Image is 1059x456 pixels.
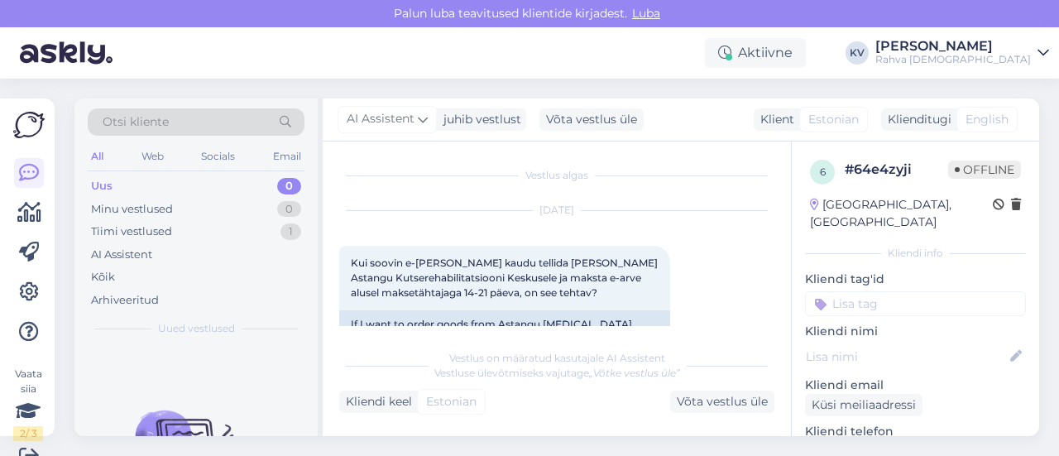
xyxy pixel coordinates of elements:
[966,111,1009,128] span: English
[91,178,113,194] div: Uus
[347,110,414,128] span: AI Assistent
[948,161,1021,179] span: Offline
[705,38,806,68] div: Aktiivne
[198,146,238,167] div: Socials
[845,160,948,180] div: # 64e4zyji
[808,111,859,128] span: Estonian
[426,393,477,410] span: Estonian
[339,393,412,410] div: Kliendi keel
[277,201,301,218] div: 0
[805,377,1026,394] p: Kliendi email
[91,247,152,263] div: AI Assistent
[88,146,107,167] div: All
[339,310,670,368] div: If I want to order goods from Astangu [MEDICAL_DATA] Centre via the e-shop and pay by e-invoice w...
[810,196,993,231] div: [GEOGRAPHIC_DATA], [GEOGRAPHIC_DATA]
[881,111,951,128] div: Klienditugi
[339,168,774,183] div: Vestlus algas
[91,292,159,309] div: Arhiveeritud
[875,40,1049,66] a: [PERSON_NAME]Rahva [DEMOGRAPHIC_DATA]
[589,367,680,379] i: „Võtke vestlus üle”
[846,41,869,65] div: KV
[805,271,1026,288] p: Kliendi tag'id
[627,6,665,21] span: Luba
[805,394,922,416] div: Küsi meiliaadressi
[158,321,235,336] span: Uued vestlused
[539,108,644,131] div: Võta vestlus üle
[91,201,173,218] div: Minu vestlused
[670,391,774,413] div: Võta vestlus üle
[277,178,301,194] div: 0
[91,269,115,286] div: Kõik
[13,426,43,441] div: 2 / 3
[805,291,1026,316] input: Lisa tag
[754,111,794,128] div: Klient
[449,352,665,364] span: Vestlus on määratud kasutajale AI Assistent
[434,367,680,379] span: Vestluse ülevõtmiseks vajutage
[875,53,1031,66] div: Rahva [DEMOGRAPHIC_DATA]
[339,203,774,218] div: [DATE]
[13,367,43,441] div: Vaata siia
[270,146,304,167] div: Email
[437,111,521,128] div: juhib vestlust
[280,223,301,240] div: 1
[805,323,1026,340] p: Kliendi nimi
[13,112,45,138] img: Askly Logo
[875,40,1031,53] div: [PERSON_NAME]
[805,246,1026,261] div: Kliendi info
[806,348,1007,366] input: Lisa nimi
[91,223,172,240] div: Tiimi vestlused
[820,166,826,178] span: 6
[138,146,167,167] div: Web
[805,423,1026,440] p: Kliendi telefon
[103,113,169,131] span: Otsi kliente
[351,257,660,299] span: Kui soovin e-[PERSON_NAME] kaudu tellida [PERSON_NAME] Astangu Kutserehabilitatsiooni Keskusele j...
